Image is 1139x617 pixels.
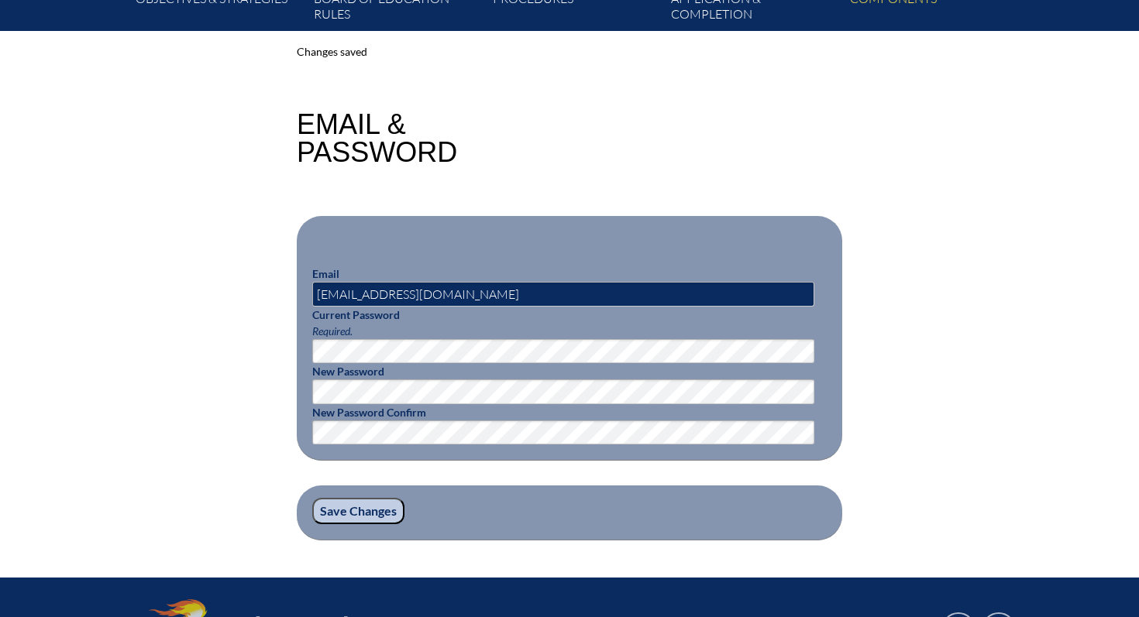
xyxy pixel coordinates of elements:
span: Required. [312,324,353,338]
input: Save Changes [312,498,404,524]
label: New Password [312,365,384,378]
label: New Password Confirm [312,406,426,419]
label: Current Password [312,308,400,321]
p: Changes saved [297,43,842,61]
label: Email [312,267,339,280]
h1: Email & Password [297,111,457,166]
